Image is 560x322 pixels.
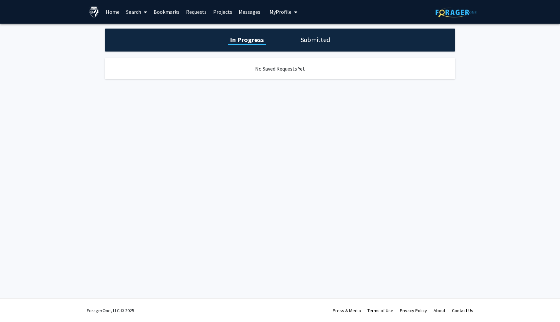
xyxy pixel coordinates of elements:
[210,0,235,23] a: Projects
[87,299,134,322] div: ForagerOne, LLC © 2025
[434,308,445,313] a: About
[400,308,427,313] a: Privacy Policy
[88,6,100,18] img: Johns Hopkins University Logo
[183,0,210,23] a: Requests
[270,9,291,15] span: My Profile
[333,308,361,313] a: Press & Media
[228,35,266,44] h1: In Progress
[452,308,473,313] a: Contact Us
[299,35,332,44] h1: Submitted
[436,7,476,17] img: ForagerOne Logo
[105,58,455,79] div: No Saved Requests Yet
[123,0,150,23] a: Search
[367,308,393,313] a: Terms of Use
[235,0,264,23] a: Messages
[103,0,123,23] a: Home
[5,292,28,317] iframe: Chat
[150,0,183,23] a: Bookmarks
